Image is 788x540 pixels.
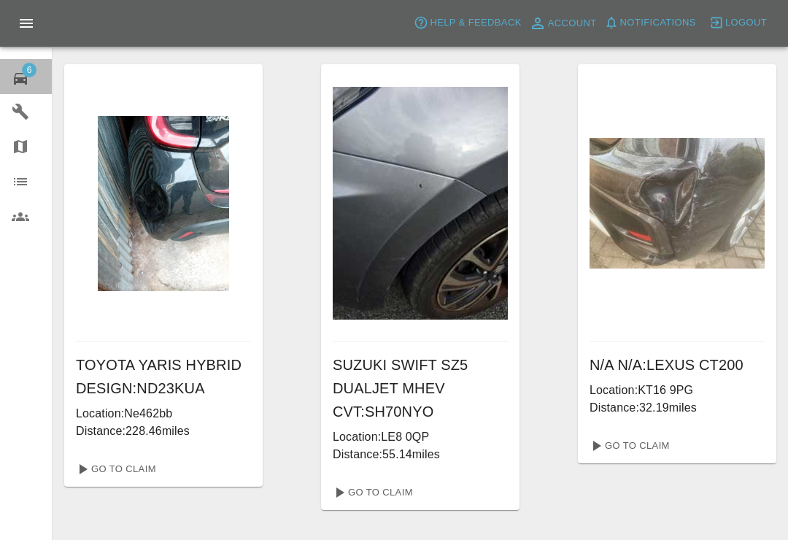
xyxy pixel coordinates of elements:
span: Account [548,15,597,32]
button: Notifications [600,12,700,34]
button: Logout [706,12,770,34]
p: Location: LE8 0QP [333,428,508,446]
p: Location: Ne462bb [76,405,251,423]
p: Distance: 55.14 miles [333,446,508,463]
a: Go To Claim [584,434,673,458]
a: Go To Claim [327,481,417,504]
p: Distance: 228.46 miles [76,423,251,440]
span: Help & Feedback [430,15,521,31]
a: Account [525,12,600,35]
span: Logout [725,15,767,31]
p: Location: KT16 9PG [590,382,765,399]
button: Open drawer [9,6,44,41]
button: Help & Feedback [410,12,525,34]
span: Notifications [620,15,696,31]
h6: TOYOTA YARIS HYBRID DESIGN : ND23KUA [76,353,251,400]
a: Go To Claim [70,458,160,481]
span: 6 [22,63,36,77]
h6: SUZUKI SWIFT SZ5 DUALJET MHEV CVT : SH70NYO [333,353,508,423]
p: Distance: 32.19 miles [590,399,765,417]
h6: N/A N/A : LEXUS CT200 [590,353,765,377]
